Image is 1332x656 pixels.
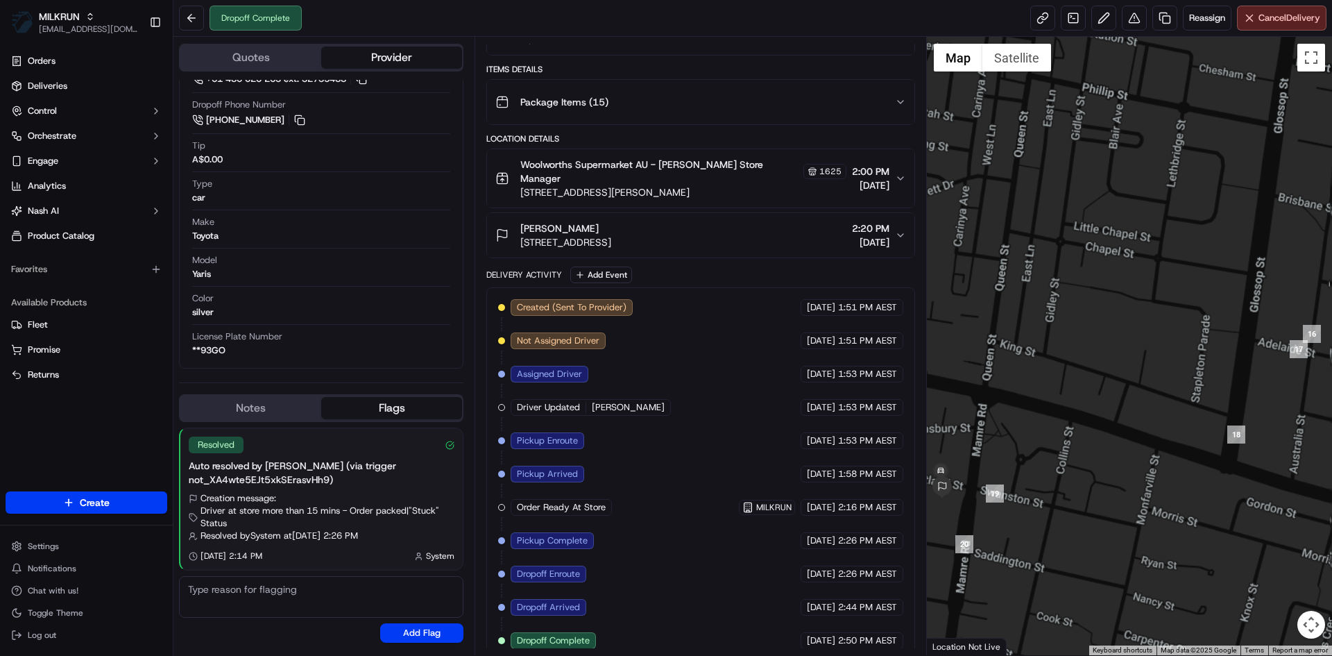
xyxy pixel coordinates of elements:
span: Creation message: [200,492,276,505]
span: [DATE] 2:14 PM [200,550,262,562]
span: Fleet [28,319,48,331]
span: 2:44 PM AEST [838,601,897,614]
div: Toyota [192,230,219,242]
button: [PERSON_NAME][STREET_ADDRESS]2:20 PM[DATE] [487,213,914,258]
span: [DATE] [807,335,835,347]
span: 1:51 PM AEST [838,301,897,314]
span: Create [80,496,110,510]
span: [DATE] [807,535,835,547]
span: Dropoff Enroute [517,568,580,580]
span: Map data ©2025 Google [1161,646,1236,654]
button: Flags [321,397,462,419]
span: [DATE] [807,301,835,314]
button: Package Items (15) [487,80,914,124]
span: Assigned Driver [517,368,582,380]
div: Delivery Activity [486,269,562,280]
span: Nash AI [28,205,59,217]
button: Notifications [6,559,167,578]
div: Location Details [486,133,914,144]
span: [DATE] [807,468,835,480]
a: Report a map error [1272,646,1328,654]
span: Color [192,292,214,305]
a: Fleet [11,319,162,331]
div: Resolved [189,437,244,453]
span: [DATE] [807,634,835,647]
button: Create [6,491,167,514]
button: Engage [6,150,167,172]
span: [DATE] [807,501,835,514]
span: [DATE] [807,368,835,380]
span: 1:53 PM AEST [838,435,897,447]
div: Available Products [6,292,167,314]
button: Chat with us! [6,581,167,600]
button: Settings [6,537,167,556]
button: Provider [321,47,462,69]
span: 1625 [819,166,842,177]
span: Deliveries [28,80,67,92]
button: Nash AI [6,200,167,222]
a: [PHONE_NUMBER] [192,112,307,128]
img: MILKRUN [11,11,33,33]
button: Map camera controls [1297,611,1325,639]
span: Model [192,254,217,267]
span: 2:50 PM AEST [838,634,897,647]
a: Promise [11,344,162,356]
a: Deliveries [6,75,167,97]
a: Open this area in Google Maps (opens a new window) [930,637,976,655]
span: Woolworths Supermarket AU - [PERSON_NAME] Store Manager [520,158,800,185]
button: MILKRUN [39,10,80,24]
button: Show satellite imagery [982,44,1051,72]
span: [DATE] [807,568,835,580]
a: Orders [6,50,167,72]
span: Package Items ( 15 ) [520,95,608,109]
button: Add Flag [380,623,463,643]
button: Returns [6,364,167,386]
span: [PHONE_NUMBER] [206,114,284,126]
span: at [DATE] 2:26 PM [284,530,358,542]
button: Show street map [934,44,982,72]
span: Toggle Theme [28,607,83,619]
span: Pickup Enroute [517,435,578,447]
span: Returns [28,369,59,381]
button: Promise [6,339,167,361]
span: MILKRUN [756,502,792,513]
button: [EMAIL_ADDRESS][DOMAIN_NAME] [39,24,138,35]
span: Dropoff Arrived [517,601,580,614]
span: 2:26 PM AEST [838,535,897,547]
span: Tip [192,140,205,152]
button: Control [6,100,167,122]
span: Product Catalog [28,230,94,242]
span: Pickup Complete [517,535,588,547]
div: 18 [1227,426,1245,444]
span: Orchestrate [28,130,76,142]
div: A$0.00 [192,153,223,166]
button: Fleet [6,314,167,336]
button: Quotes [180,47,321,69]
span: 1:53 PM AEST [838,401,897,414]
span: Make [192,216,214,228]
span: Promise [28,344,60,356]
span: System [426,550,454,562]
button: Toggle Theme [6,603,167,623]
button: Add Event [570,267,632,283]
img: Google [930,637,976,655]
div: Auto resolved by [PERSON_NAME] (via trigger not_XA4wte5EJt5xkSErasvHh9) [189,459,454,487]
span: 1:53 PM AEST [838,368,897,380]
span: [PERSON_NAME] [592,401,665,414]
span: Order Ready At Store [517,501,606,514]
button: Log out [6,625,167,645]
span: Control [28,105,57,117]
div: car [192,192,205,204]
span: Analytics [28,180,66,192]
div: 19 [986,485,1004,503]
span: Driver at store more than 15 mins - Order packed | "Stuck" Status [200,505,454,530]
button: Woolworths Supermarket AU - [PERSON_NAME] Store Manager1625[STREET_ADDRESS][PERSON_NAME]2:00 PM[D... [487,149,914,208]
span: License Plate Number [192,330,282,343]
span: Resolved by System [200,530,281,542]
span: [PERSON_NAME] [520,221,599,235]
span: 1:58 PM AEST [838,468,897,480]
span: Created (Sent To Provider) [517,301,626,314]
span: 2:00 PM [852,165,889,178]
span: Dropoff Phone Number [192,99,286,111]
